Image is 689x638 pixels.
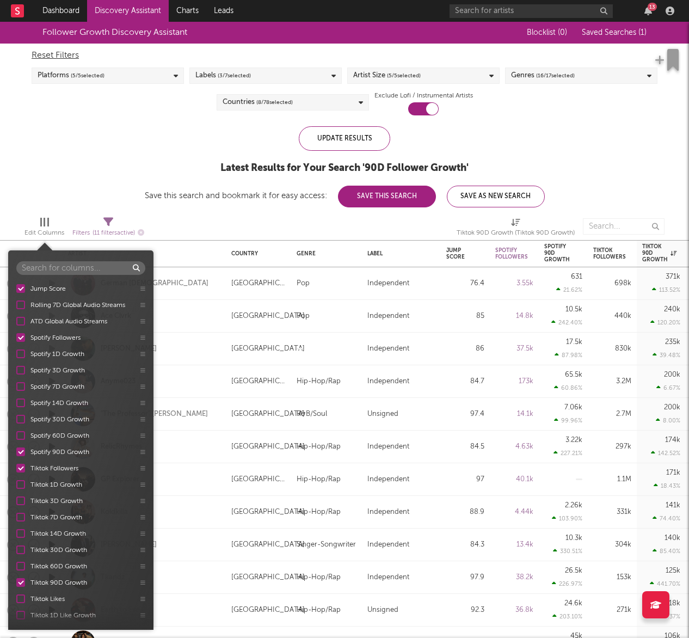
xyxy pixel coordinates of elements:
span: ( 1 ) [638,29,647,36]
div: Tiktok Likes [28,594,130,604]
div: Unsigned [367,408,398,421]
span: Blocklist [527,29,567,36]
div: 140k [665,535,680,542]
div: [GEOGRAPHIC_DATA] [231,571,305,584]
div: 141k [666,502,680,509]
div: Spotify 60D Growth [28,431,130,441]
div: 4.63k [495,440,533,453]
div: 271k [593,604,631,617]
div: 74.40 % [653,515,680,522]
span: Saved Searches [582,29,647,36]
div: Unsigned [367,604,398,617]
div: Tiktok 1D Growth [28,480,130,490]
div: Hip-Hop/Rap [297,506,341,519]
div: 13 [648,3,657,11]
div: 331k [593,506,631,519]
div: Edit Columns [24,213,64,244]
div: 8.00 % [656,417,680,424]
div: 4.44k [495,506,533,519]
div: Singer-Songwriter [297,538,356,551]
div: Independent [367,277,409,290]
div: Follower Growth Discovery Assistant [42,26,187,39]
div: 97.4 [446,408,484,421]
div: 84.5 [446,440,484,453]
div: 14.1k [495,408,533,421]
div: Spotify 14D Growth [28,398,130,408]
div: Tiktok 90D Growth (Tiktok 90D Growth) [457,213,575,244]
div: Spotify Followers [28,333,130,343]
div: [GEOGRAPHIC_DATA] [231,277,286,290]
span: ( 16 / 17 selected) [536,69,575,82]
div: 440k [593,310,631,323]
div: 13.4k [495,538,533,551]
div: [GEOGRAPHIC_DATA] [231,408,305,421]
div: Tiktok 90D Growth [642,243,676,263]
div: 142.52 % [651,450,680,457]
div: 37.5k [495,342,533,355]
div: German [DEMOGRAPHIC_DATA] [101,279,208,289]
div: 88.9 [446,506,484,519]
div: Filters(11 filters active) [72,213,144,244]
div: 17.5k [566,339,582,346]
div: Tiktok 1D Like Growth [28,611,130,621]
button: 13 [644,7,652,15]
div: 441.70 % [650,580,680,587]
div: 92.3 [446,604,484,617]
div: Tiktok Followers [593,247,626,260]
div: Independent [367,342,409,355]
div: Independent [367,375,409,388]
span: ( 3 / 7 selected) [218,69,251,82]
div: 200k [664,371,680,378]
input: Search for columns... [16,261,145,275]
div: 371k [666,273,680,280]
div: 235k [665,339,680,346]
div: 76.4 [446,277,484,290]
div: R&B/Soul [297,408,327,421]
div: 38.2k [495,571,533,584]
div: [GEOGRAPHIC_DATA] [231,310,305,323]
div: 226.97 % [552,580,582,587]
div: ATD Global Audio Streams [28,317,130,327]
div: 174k [665,437,680,444]
div: [GEOGRAPHIC_DATA] [231,538,305,551]
div: 118k [666,600,680,607]
div: Latest Results for Your Search ' 90D Follower Growth ' [145,162,545,175]
div: Country [231,250,280,257]
div: Pop [297,277,310,290]
span: ( 0 ) [558,29,567,36]
div: 240k [664,306,680,313]
div: 120.20 % [650,319,680,326]
div: 125k [666,567,680,574]
div: 631 [571,273,582,280]
div: 10.5k [565,306,582,313]
div: 103.90 % [552,515,582,522]
div: Spotify 1D Growth [28,349,130,359]
div: 99.96 % [554,417,582,424]
div: 227.21 % [553,450,582,457]
span: ( 5 / 5 selected) [387,69,421,82]
div: Update Results [299,126,390,151]
div: Tiktok 7D Growth [28,513,130,523]
div: 2.7M [593,408,631,421]
div: [GEOGRAPHIC_DATA] [231,473,286,486]
div: Save this search and bookmark it for easy access: [145,192,545,200]
div: Spotify 90D Growth [28,447,130,457]
span: ( 11 filters active) [93,230,135,236]
div: 86 [446,342,484,355]
div: Spotify 7D Growth [28,382,130,392]
div: 830k [593,342,631,355]
div: Rolling 7D Global Audio Streams [28,300,130,310]
span: ( 8 / 78 selected) [256,96,293,109]
div: 97 [446,473,484,486]
div: [GEOGRAPHIC_DATA] [231,604,305,617]
div: Hip-Hop/Rap [297,440,341,453]
div: 84.7 [446,375,484,388]
div: 203.10 % [552,613,582,620]
div: Reset Filters [32,49,657,62]
div: Spotify Followers [495,247,528,260]
div: Hip-Hop/Rap [297,473,341,486]
div: 87.98 % [555,352,582,359]
a: "The Professor" [PERSON_NAME] [101,409,208,419]
div: [GEOGRAPHIC_DATA] [231,342,305,355]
